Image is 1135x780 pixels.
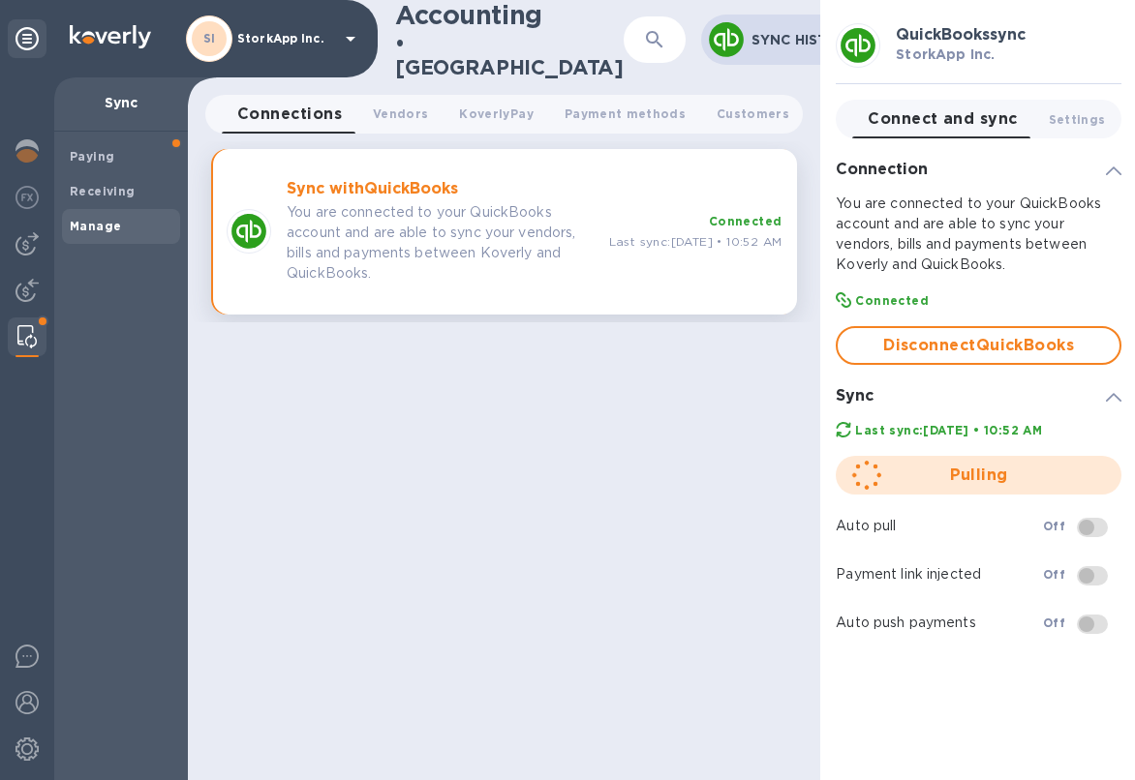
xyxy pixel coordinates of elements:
span: Disconnect QuickBooks [853,334,1104,357]
p: Auto pull [836,516,1042,536]
b: Connected [709,214,782,228]
p: You are connected to your QuickBooks account and are able to sync your vendors, bills and payment... [836,194,1121,275]
p: Auto push payments [836,613,1042,633]
p: StorkApp Inc. [237,32,334,45]
b: SI [203,31,216,45]
span: Last sync: [DATE] • 10:52 AM [609,234,782,249]
b: Off [1043,567,1065,582]
h3: Connection [836,161,928,179]
b: Connected [855,293,929,308]
b: Off [1043,519,1065,533]
p: Payment link injected [836,564,1042,585]
b: Paying [70,149,114,164]
h2: • [GEOGRAPHIC_DATA] [395,31,624,79]
b: QuickBooks sync [896,25,1026,44]
img: Logo [70,25,151,48]
b: Sync with QuickBooks [287,179,458,197]
span: Settings [1049,109,1106,130]
span: KoverlyPay [459,104,533,124]
div: Connection [836,154,1121,186]
span: Connections [237,101,342,128]
p: Sync [70,93,172,112]
span: Customers [717,104,789,124]
span: Payment methods [565,104,686,124]
h3: Sync [836,387,874,405]
b: Last sync: [DATE] • 10:52 AM [855,423,1042,437]
button: DisconnectQuickBooks [836,326,1121,365]
b: Off [1043,615,1065,630]
p: Sync History [752,30,861,49]
b: Manage [70,219,121,233]
img: Foreign exchange [15,186,39,209]
b: Receiving [70,184,136,198]
div: Sync [836,380,1121,412]
div: Unpin categories [8,19,46,58]
b: StorkApp Inc. [896,46,995,62]
p: You are connected to your QuickBooks account and are able to sync your vendors, bills and payment... [287,202,594,284]
span: Connect and sync [868,105,1017,133]
span: Vendors [373,104,428,124]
